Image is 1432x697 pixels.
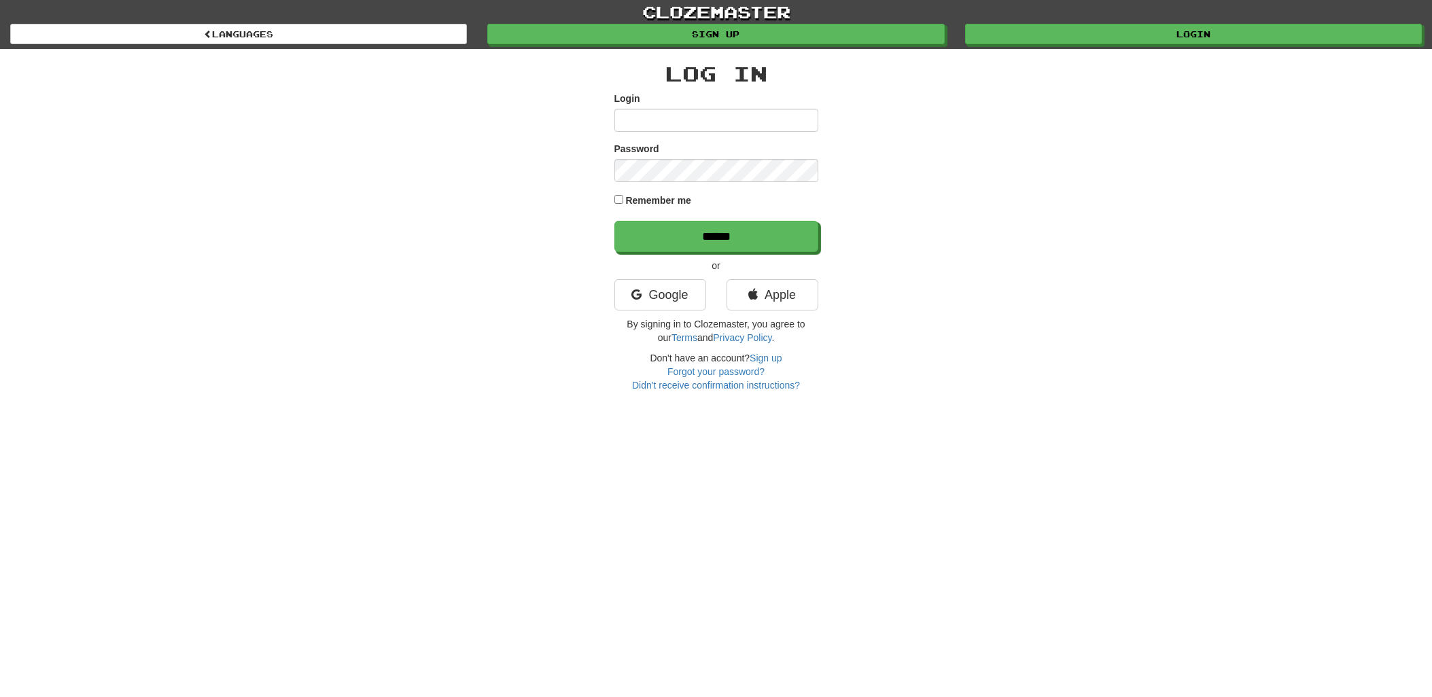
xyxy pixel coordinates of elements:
label: Login [614,92,640,105]
a: Forgot your password? [667,366,765,377]
a: Languages [10,24,467,44]
a: Terms [671,332,697,343]
a: Apple [727,279,818,310]
p: or [614,259,818,272]
a: Privacy Policy [713,332,771,343]
label: Password [614,142,659,156]
p: By signing in to Clozemaster, you agree to our and . [614,317,818,344]
h2: Log In [614,62,818,85]
a: Didn't receive confirmation instructions? [632,380,800,391]
a: Login [965,24,1422,44]
a: Sign up [750,353,782,363]
a: Sign up [487,24,944,44]
a: Google [614,279,706,310]
label: Remember me [625,194,691,207]
div: Don't have an account? [614,351,818,392]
